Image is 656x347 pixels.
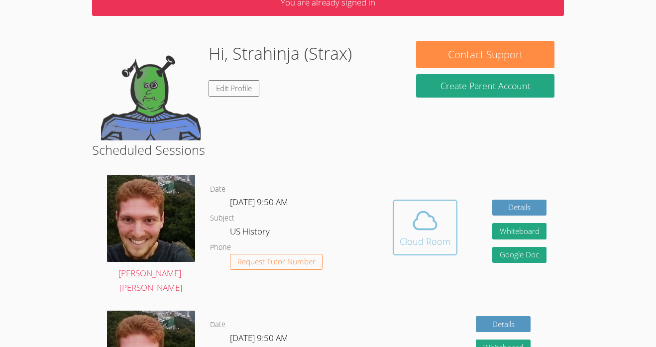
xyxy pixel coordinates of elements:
img: avatar.png [107,175,195,262]
button: Cloud Room [393,200,457,255]
button: Create Parent Account [416,74,554,98]
a: Edit Profile [209,80,259,97]
span: Request Tutor Number [237,258,316,265]
dt: Subject [210,212,234,225]
button: Contact Support [416,41,554,68]
button: Request Tutor Number [230,254,323,270]
h2: Scheduled Sessions [92,140,564,159]
dd: US History [230,225,272,241]
img: default.png [101,41,201,140]
button: Whiteboard [492,223,547,239]
h1: Hi, Strahinja (Strax) [209,41,352,66]
a: [PERSON_NAME]-[PERSON_NAME] [107,175,195,295]
a: Google Doc [492,247,547,263]
dt: Date [210,319,225,331]
a: Details [492,200,547,216]
span: [DATE] 9:50 AM [230,196,288,208]
dt: Phone [210,241,231,254]
span: [DATE] 9:50 AM [230,332,288,344]
a: Details [476,316,531,333]
div: Cloud Room [400,234,450,248]
dt: Date [210,183,225,196]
